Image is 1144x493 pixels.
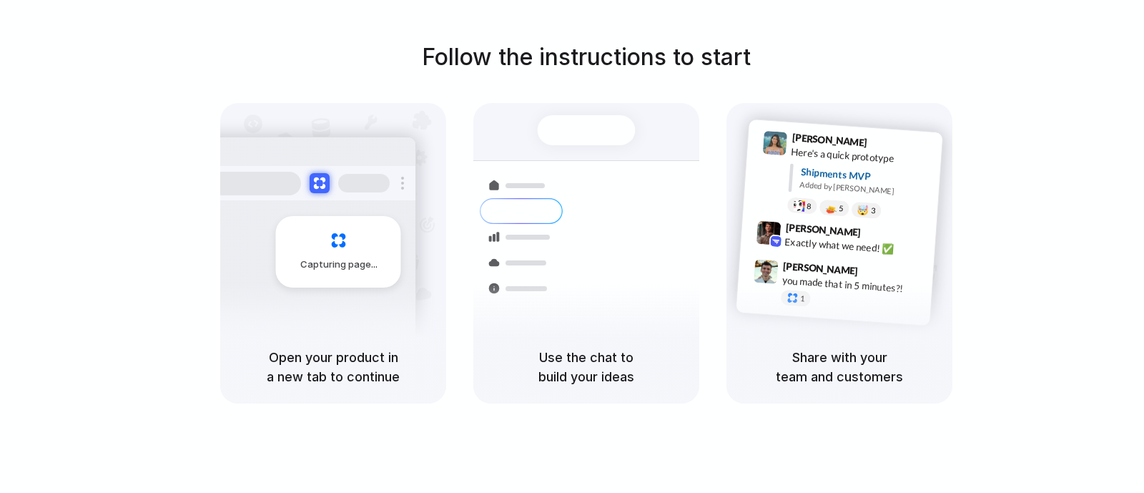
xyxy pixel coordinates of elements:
span: 5 [839,205,844,213]
div: Shipments MVP [800,165,932,188]
h5: Open your product in a new tab to continue [237,348,429,386]
h1: Follow the instructions to start [422,40,751,74]
span: 8 [807,202,812,210]
div: Exactly what we need! ✅ [784,234,927,258]
span: 9:42 AM [865,226,894,243]
div: you made that in 5 minutes?! [781,273,924,297]
span: 3 [871,207,876,215]
div: 🤯 [857,205,869,215]
h5: Share with your team and customers [744,348,935,386]
div: Here's a quick prototype [791,145,934,169]
span: 9:41 AM [872,137,901,154]
span: [PERSON_NAME] [783,258,859,279]
span: [PERSON_NAME] [792,130,867,150]
span: 9:47 AM [862,265,892,282]
span: Capturing page [300,258,380,272]
h5: Use the chat to build your ideas [490,348,682,386]
span: 1 [800,295,805,303]
div: Added by [PERSON_NAME] [799,179,931,200]
span: [PERSON_NAME] [785,220,861,240]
